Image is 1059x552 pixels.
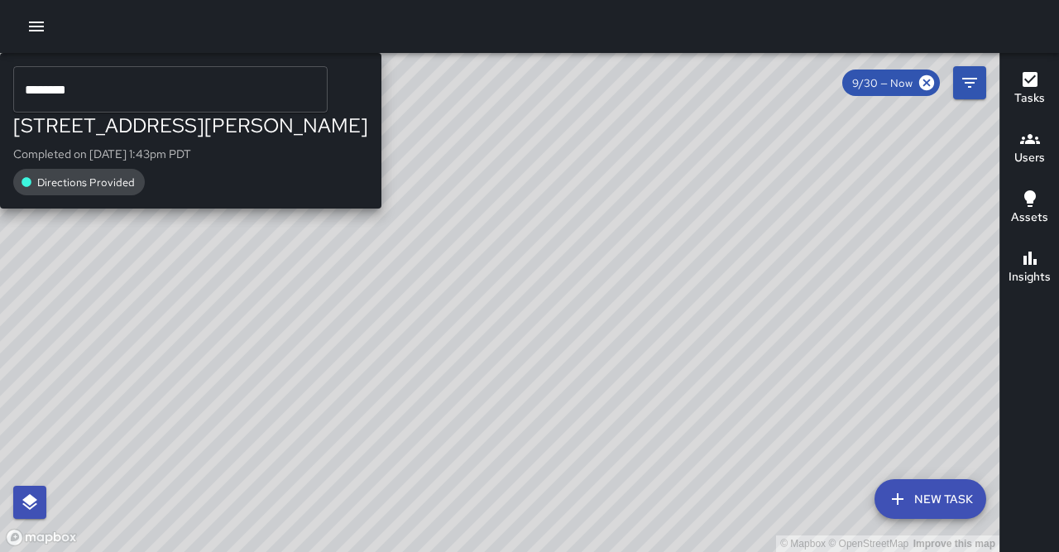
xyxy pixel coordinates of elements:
h6: Tasks [1014,89,1045,108]
div: 9/30 — Now [842,70,940,96]
button: Tasks [1000,60,1059,119]
h6: Users [1014,149,1045,167]
span: Directions Provided [27,175,145,190]
button: Filters [953,66,986,99]
span: 9/30 — Now [842,76,922,90]
button: Users [1000,119,1059,179]
button: Assets [1000,179,1059,238]
div: [STREET_ADDRESS][PERSON_NAME] [13,113,368,139]
button: Insights [1000,238,1059,298]
h6: Insights [1009,268,1051,286]
button: New Task [875,479,986,519]
p: Completed on [DATE] 1:43pm PDT [13,146,368,162]
h6: Assets [1011,209,1048,227]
